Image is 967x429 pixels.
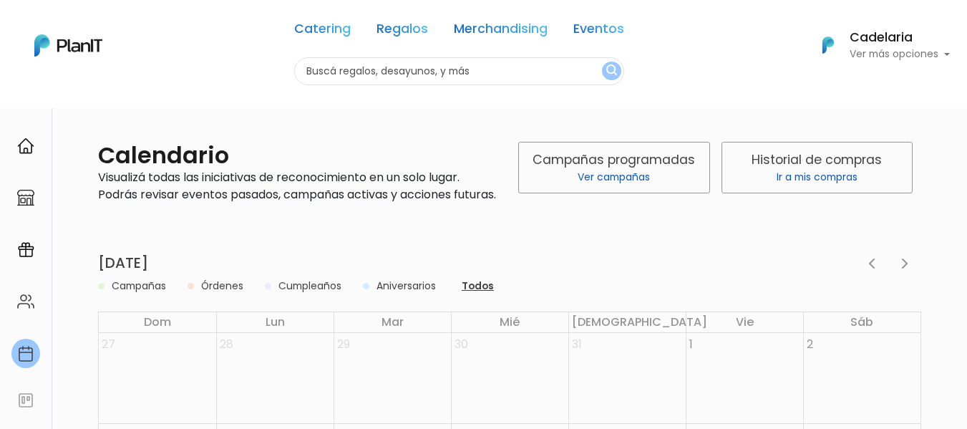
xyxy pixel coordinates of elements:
[99,333,216,424] td: 27 de julio de 2025
[294,57,624,85] input: Buscá regalos, desayunos, y más
[376,23,428,40] a: Regalos
[686,333,696,356] a: 1 de agosto de 2025
[850,32,950,44] h6: Cadelaria
[733,312,757,332] a: viernes
[17,241,34,259] img: campaigns-02234683943229c281be62815700db0a1741e53638e28bf9629b52c665b00959.svg
[216,333,334,424] td: 28 de julio de 2025
[721,142,913,193] a: Historial de compras Ir a mis compras
[569,333,585,356] a: 31 de julio de 2025
[17,345,34,362] img: calendar-87d922413cdce8b2cf7b7f5f62616a5cf9e4887200fb71536465627b3292af00.svg
[17,189,34,206] img: marketplace-4ceaa7011d94191e9ded77b95e3339b90024bf715f7c57f8cf31f2d8c509eaba.svg
[804,333,816,356] a: 2 de agosto de 2025
[451,333,568,424] td: 30 de julio de 2025
[686,333,803,424] td: 1 de agosto de 2025
[804,26,950,64] button: PlanIt Logo Cadelaria Ver más opciones
[731,150,904,169] p: Historial de compras
[197,278,248,294] button: Órdenes
[528,170,701,185] p: Ver campañas
[263,312,288,332] a: lunes
[812,29,844,61] img: PlanIt Logo
[99,333,118,356] a: 27 de julio de 2025
[17,138,34,155] img: home-e721727adea9d79c4d83392d1f703f7f8bce08238fde08b1acbfd93340b81755.svg
[141,312,174,332] a: domingo
[569,312,710,332] a: jueves
[98,142,501,169] h2: Calendario
[454,23,548,40] a: Merchandising
[34,34,102,57] img: PlanIt Logo
[98,169,501,203] p: Visualizá todas las iniciativas de reconocimiento en un solo lugar. Podrás revisar eventos pasado...
[803,333,920,424] td: 2 de agosto de 2025
[847,312,876,332] a: sábado
[850,49,950,59] p: Ver más opciones
[518,142,710,193] a: Campañas programadas Ver campañas
[334,333,451,424] td: 29 de julio de 2025
[294,23,351,40] a: Catering
[457,278,498,294] button: Todos
[855,249,888,277] button: Previous month
[568,333,686,424] td: 31 de julio de 2025
[573,23,624,40] a: Eventos
[217,333,236,356] a: 28 de julio de 2025
[372,278,440,294] button: Aniversarios
[274,278,346,294] button: Cumpleaños
[528,150,701,169] p: Campañas programadas
[379,312,407,332] a: martes
[731,170,904,185] p: Ir a mis compras
[888,249,921,277] button: Next month
[17,392,34,409] img: feedback-78b5a0c8f98aac82b08bfc38622c3050aee476f2c9584af64705fc4e61158814.svg
[107,278,170,294] button: Campañas
[452,333,471,356] a: 30 de julio de 2025
[606,64,617,78] img: search_button-432b6d5273f82d61273b3651a40e1bd1b912527efae98b1b7a1b2c0702e16a8d.svg
[98,254,148,271] h2: [DATE]
[17,293,34,310] img: people-662611757002400ad9ed0e3c099ab2801c6687ba6c219adb57efc949bc21e19d.svg
[497,312,523,332] a: miércoles
[334,333,353,356] a: 29 de julio de 2025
